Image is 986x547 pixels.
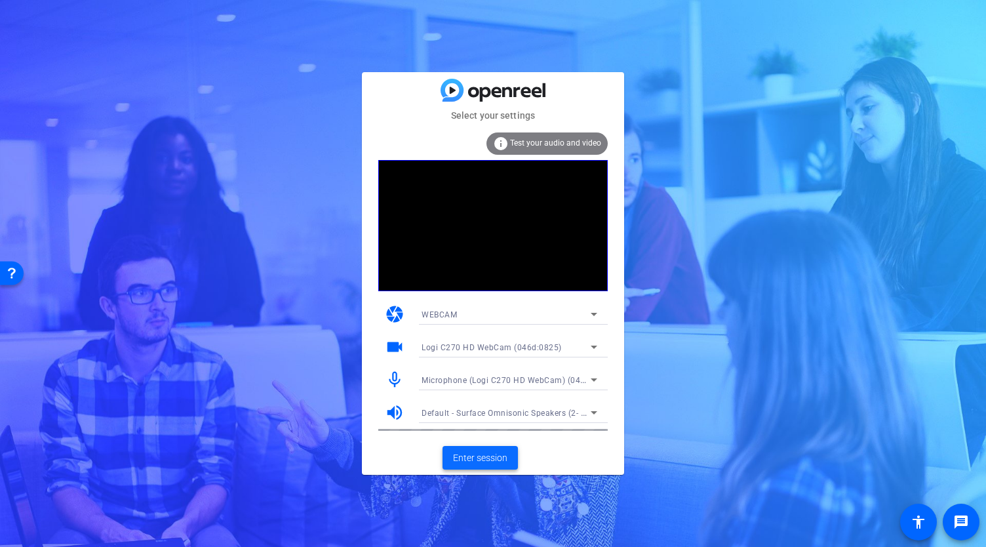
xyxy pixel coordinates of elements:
[911,514,926,530] mat-icon: accessibility
[443,446,518,470] button: Enter session
[510,138,601,148] span: Test your audio and video
[422,407,698,418] span: Default - Surface Omnisonic Speakers (2- Surface High Definition Audio)
[385,370,404,390] mat-icon: mic_none
[422,343,562,352] span: Logi C270 HD WebCam (046d:0825)
[385,403,404,422] mat-icon: volume_up
[422,375,615,385] span: Microphone (Logi C270 HD WebCam) (046d:0825)
[385,304,404,324] mat-icon: camera
[953,514,969,530] mat-icon: message
[453,451,507,465] span: Enter session
[362,108,624,123] mat-card-subtitle: Select your settings
[493,136,509,152] mat-icon: info
[385,337,404,357] mat-icon: videocam
[422,310,457,319] span: WEBCAM
[441,79,545,102] img: blue-gradient.svg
